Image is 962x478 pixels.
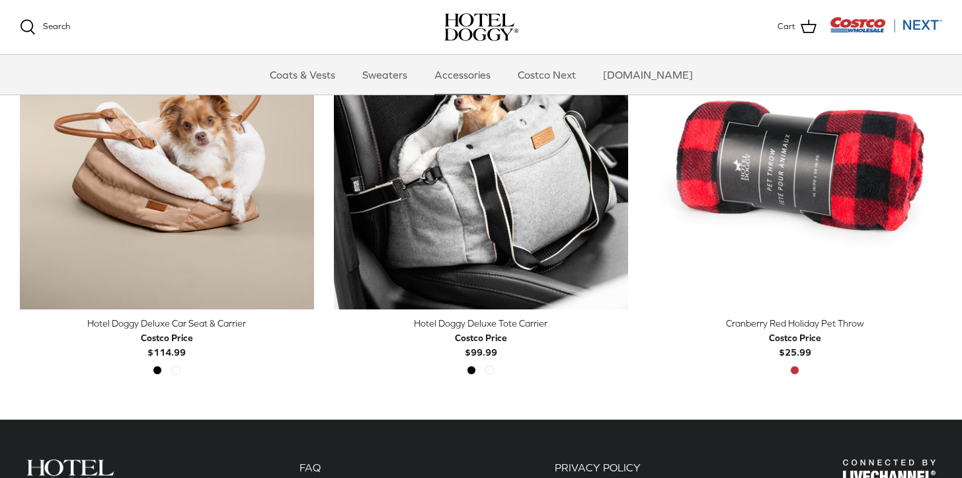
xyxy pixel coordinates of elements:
[778,19,817,36] a: Cart
[20,316,314,331] div: Hotel Doggy Deluxe Car Seat & Carrier
[455,331,507,345] div: Costco Price
[334,316,628,360] a: Hotel Doggy Deluxe Tote Carrier Costco Price$99.99
[830,17,942,33] img: Costco Next
[648,316,942,331] div: Cranberry Red Holiday Pet Throw
[422,55,502,95] a: Accessories
[350,55,419,95] a: Sweaters
[334,15,628,309] a: Hotel Doggy Deluxe Tote Carrier
[648,316,942,360] a: Cranberry Red Holiday Pet Throw Costco Price$25.99
[20,15,314,309] a: Hotel Doggy Deluxe Car Seat & Carrier
[300,461,321,473] a: FAQ
[334,316,628,331] div: Hotel Doggy Deluxe Tote Carrier
[141,331,193,345] div: Costco Price
[648,15,942,309] a: Cranberry Red Holiday Pet Throw
[830,25,942,35] a: Visit Costco Next
[258,55,347,95] a: Coats & Vests
[20,19,70,35] a: Search
[455,331,507,358] b: $99.99
[555,461,641,473] a: PRIVACY POLICY
[778,20,795,34] span: Cart
[444,13,518,41] a: hoteldoggy.com hoteldoggycom
[769,331,821,345] div: Costco Price
[769,331,821,358] b: $25.99
[141,331,193,358] b: $114.99
[591,55,705,95] a: [DOMAIN_NAME]
[43,21,70,31] span: Search
[20,316,314,360] a: Hotel Doggy Deluxe Car Seat & Carrier Costco Price$114.99
[444,13,518,41] img: hoteldoggycom
[506,55,588,95] a: Costco Next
